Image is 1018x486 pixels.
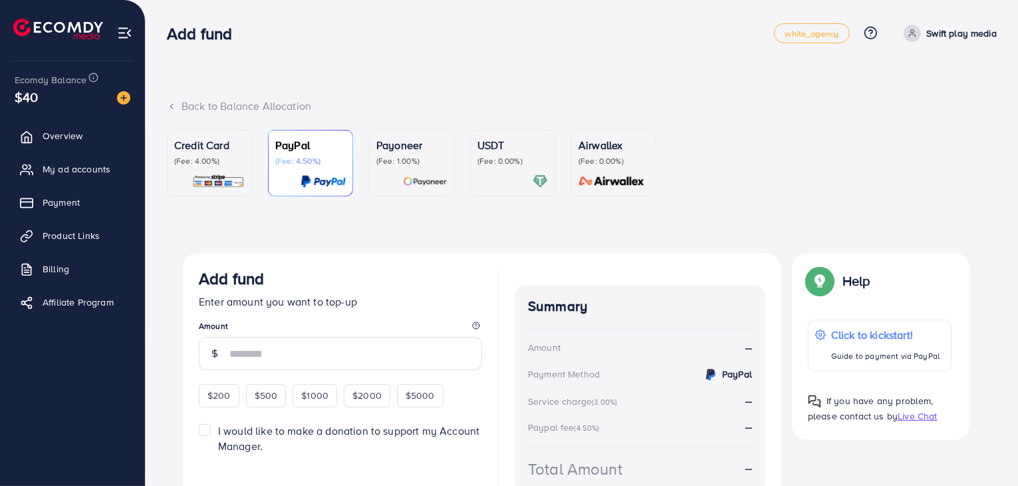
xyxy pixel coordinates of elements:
img: menu [117,25,132,41]
span: $1000 [301,389,328,402]
strong: -- [745,461,752,476]
a: My ad accounts [10,156,135,182]
img: credit [703,367,719,383]
span: Billing [43,262,69,276]
p: Payoneer [376,137,447,153]
span: $5000 [406,389,435,402]
span: Overview [43,129,82,142]
span: Affiliate Program [43,296,114,309]
span: If you have any problem, please contact us by [808,394,934,423]
span: Live Chat [898,409,937,423]
strong: -- [745,340,752,356]
div: Service charge [528,395,621,408]
h3: Add fund [167,24,243,43]
div: Amount [528,341,561,354]
a: Product Links [10,222,135,249]
img: card [403,174,447,189]
a: Swift play media [898,25,997,42]
div: Back to Balance Allocation [167,99,997,114]
span: I would like to make a donation to support my Account Manager. [218,423,479,453]
p: Airwallex [578,137,649,153]
img: card [301,174,346,189]
span: white_agency [785,29,839,38]
small: (4.50%) [574,423,600,433]
span: $40 [15,87,38,107]
span: Payment [43,196,80,209]
p: Guide to payment via PayPal [831,348,940,364]
div: Payment Method [528,367,600,381]
span: Product Links [43,229,100,242]
p: Help [842,273,870,289]
strong: PayPal [722,367,752,381]
p: (Fee: 1.00%) [376,156,447,166]
span: $500 [255,389,278,402]
strong: -- [745,393,752,408]
div: Paypal fee [528,421,604,434]
p: (Fee: 0.00%) [578,156,649,166]
a: Affiliate Program [10,289,135,316]
a: white_agency [774,23,850,43]
div: Total Amount [528,457,622,481]
img: card [574,174,649,189]
p: (Fee: 4.50%) [275,156,346,166]
strong: -- [745,419,752,434]
a: Payment [10,189,135,216]
iframe: Chat [961,426,1008,476]
p: (Fee: 0.00%) [477,156,548,166]
span: $2000 [352,389,382,402]
img: card [192,174,245,189]
img: image [117,91,130,105]
p: Credit Card [174,137,245,153]
legend: Amount [199,320,482,337]
p: Swift play media [926,25,997,41]
p: PayPal [275,137,346,153]
a: Overview [10,122,135,149]
span: $200 [207,389,231,402]
span: My ad accounts [43,162,110,176]
p: (Fee: 4.00%) [174,156,245,166]
h3: Add fund [199,269,264,288]
img: Popup guide [808,269,832,293]
h4: Summary [528,298,752,315]
img: logo [13,19,103,39]
p: Enter amount you want to top-up [199,294,482,310]
img: card [533,174,548,189]
p: Click to kickstart! [831,327,940,343]
span: Ecomdy Balance [15,73,86,87]
img: Popup guide [808,395,821,408]
a: Billing [10,256,135,282]
p: USDT [477,137,548,153]
small: (3.00%) [592,397,617,407]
